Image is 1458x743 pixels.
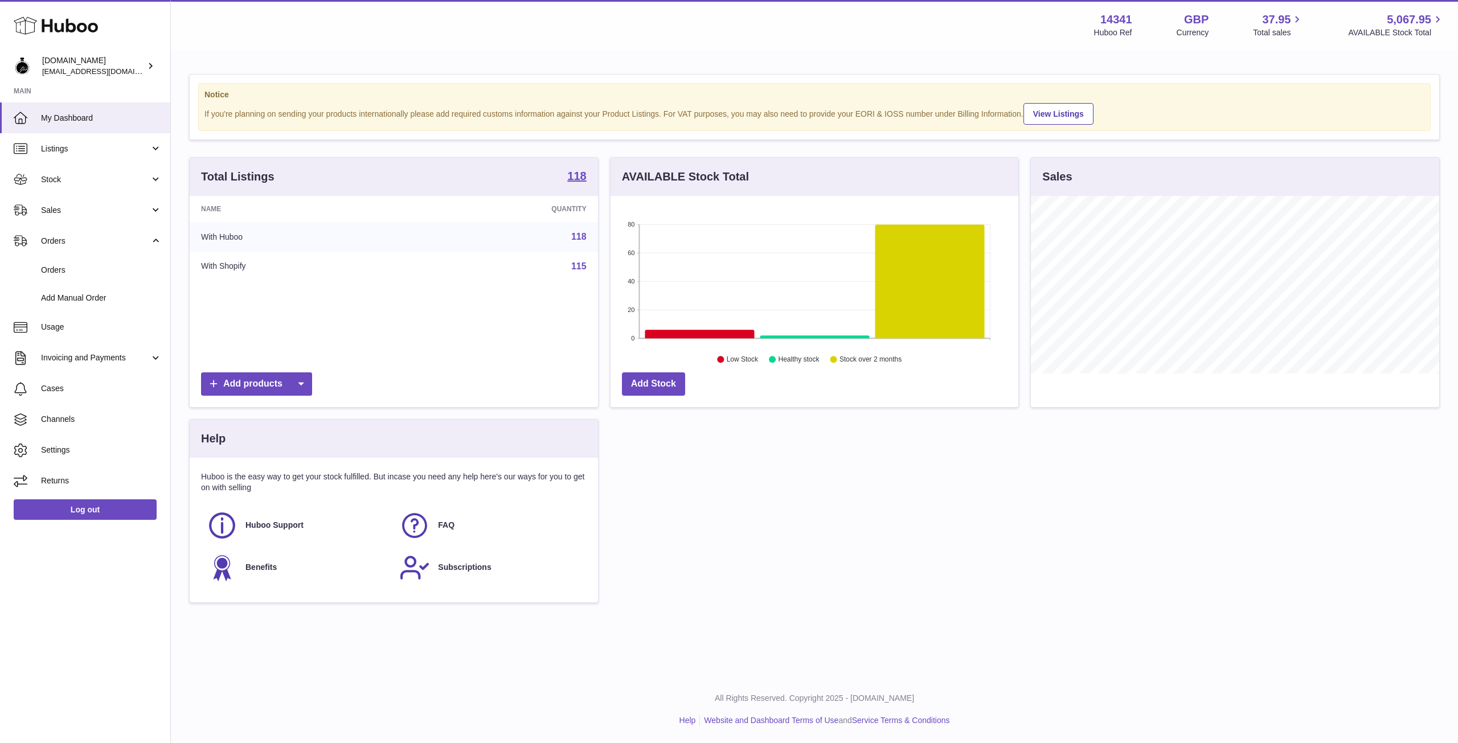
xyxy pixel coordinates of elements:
[190,196,409,222] th: Name
[201,372,312,396] a: Add products
[41,236,150,247] span: Orders
[1023,103,1093,125] a: View Listings
[201,169,275,184] h3: Total Listings
[207,510,388,541] a: Huboo Support
[14,499,157,520] a: Log out
[704,716,838,725] a: Website and Dashboard Terms of Use
[1253,12,1304,38] a: 37.95 Total sales
[628,306,634,313] text: 20
[190,252,409,281] td: With Shopify
[204,101,1424,125] div: If you're planning on sending your products internationally please add required customs informati...
[41,445,162,455] span: Settings
[41,322,162,332] span: Usage
[571,232,587,241] a: 118
[41,352,150,363] span: Invoicing and Payments
[1100,12,1132,27] strong: 14341
[567,170,586,184] a: 118
[622,372,685,396] a: Add Stock
[41,293,162,303] span: Add Manual Order
[201,471,587,493] p: Huboo is the easy way to get your stock fulfilled. But incase you need any help here's our ways f...
[180,693,1449,704] p: All Rights Reserved. Copyright 2025 - [DOMAIN_NAME]
[700,715,949,726] li: and
[41,205,150,216] span: Sales
[1042,169,1072,184] h3: Sales
[1253,27,1304,38] span: Total sales
[1262,12,1291,27] span: 37.95
[438,520,454,531] span: FAQ
[41,414,162,425] span: Channels
[204,89,1424,100] strong: Notice
[438,562,491,573] span: Subscriptions
[201,431,226,446] h3: Help
[679,716,696,725] a: Help
[1348,12,1444,38] a: 5,067.95 AVAILABLE Stock Total
[1348,27,1444,38] span: AVAILABLE Stock Total
[41,383,162,394] span: Cases
[628,249,634,256] text: 60
[245,520,304,531] span: Huboo Support
[631,335,634,342] text: 0
[1094,27,1132,38] div: Huboo Ref
[190,222,409,252] td: With Huboo
[839,356,902,364] text: Stock over 2 months
[207,552,388,583] a: Benefits
[571,261,587,271] a: 115
[41,174,150,185] span: Stock
[42,55,145,77] div: [DOMAIN_NAME]
[778,356,820,364] text: Healthy stock
[1177,27,1209,38] div: Currency
[567,170,586,182] strong: 118
[14,58,31,75] img: theperfumesampler@gmail.com
[41,265,162,276] span: Orders
[727,356,759,364] text: Low Stock
[622,169,749,184] h3: AVAILABLE Stock Total
[399,510,580,541] a: FAQ
[852,716,950,725] a: Service Terms & Conditions
[399,552,580,583] a: Subscriptions
[628,221,634,228] text: 80
[41,113,162,124] span: My Dashboard
[41,143,150,154] span: Listings
[41,475,162,486] span: Returns
[628,278,634,285] text: 40
[409,196,597,222] th: Quantity
[42,67,167,76] span: [EMAIL_ADDRESS][DOMAIN_NAME]
[1184,12,1209,27] strong: GBP
[245,562,277,573] span: Benefits
[1387,12,1431,27] span: 5,067.95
